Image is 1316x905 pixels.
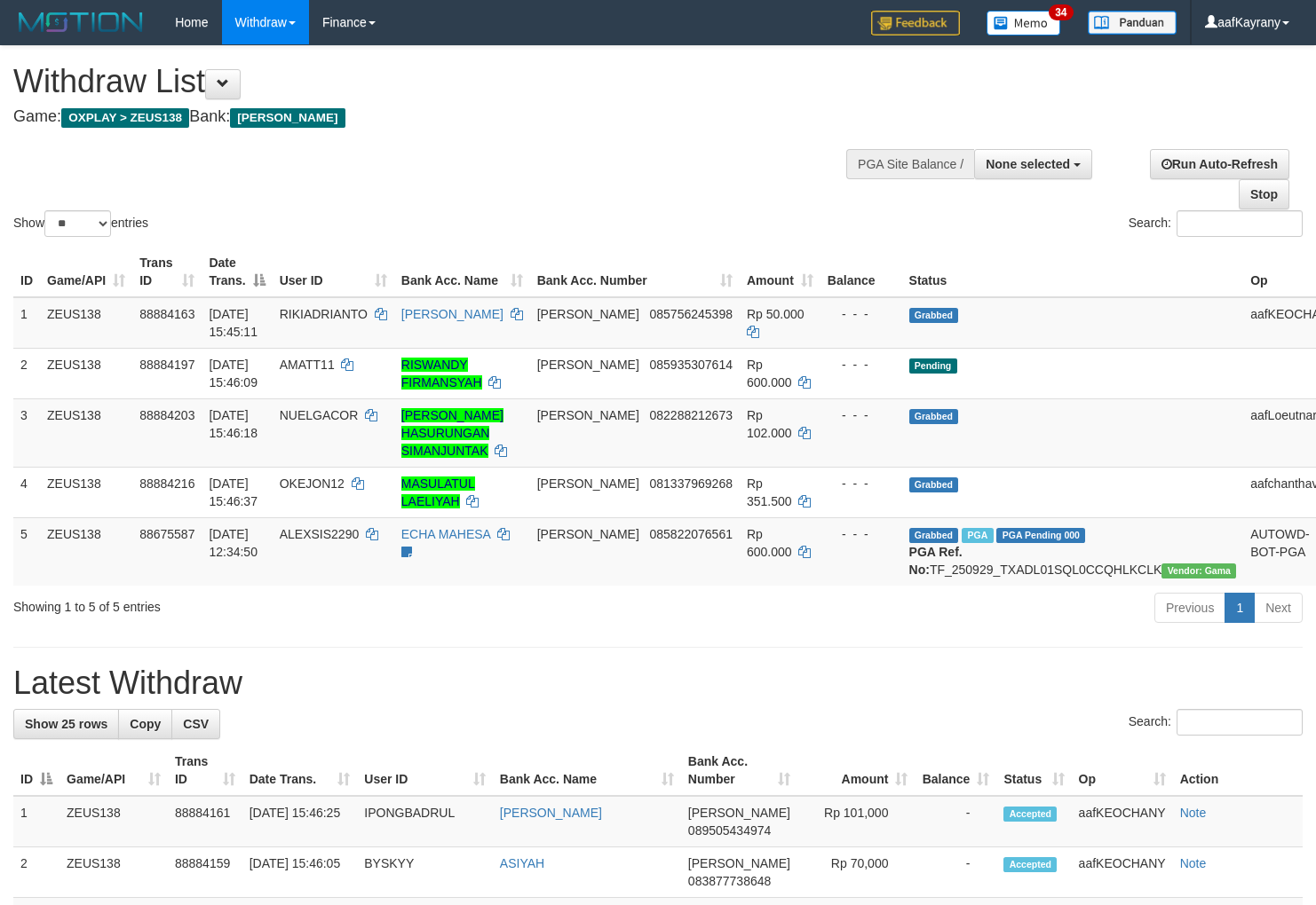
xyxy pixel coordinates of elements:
[537,307,639,321] span: [PERSON_NAME]
[1239,179,1289,209] a: Stop
[183,717,209,731] span: CSV
[915,745,996,796] th: Balance: activate to sort column ascending
[828,305,895,323] div: - - -
[168,847,242,898] td: 88884159
[44,210,111,237] select: Showentries
[209,358,258,390] span: [DATE] 15:46:09
[537,476,639,491] span: [PERSON_NAME]
[688,806,790,820] span: [PERSON_NAME]
[747,476,792,508] span: Rp 351.500
[40,517,132,586] td: ZEUS138
[13,297,40,349] td: 1
[846,149,974,179] div: PGA Site Balance /
[13,247,40,297] th: ID
[1154,593,1225,623] a: Previous
[242,847,358,898] td: [DATE] 15:46:05
[915,847,996,898] td: -
[13,9,148,35] img: MOTION_logo.png
[909,545,963,577] b: PGA Ref. No:
[59,796,168,847] td: ZEUS138
[13,398,40,467] td: 3
[139,408,194,422] span: 88884203
[139,527,194,541] span: 88675587
[688,856,790,870] span: [PERSON_NAME]
[13,745,59,796] th: ID: activate to sort column descending
[747,307,805,321] span: Rp 50.000
[273,247,394,297] th: User ID: activate to sort column ascending
[13,210,148,237] label: Show entries
[13,517,40,586] td: 5
[132,247,202,297] th: Trans ID: activate to sort column ascending
[394,247,530,297] th: Bank Acc. Name: activate to sort column ascending
[1072,847,1173,898] td: aafKEOCHANY
[209,527,258,559] span: [DATE] 12:34:50
[401,476,475,508] a: MASULATUL LAELIYAH
[902,247,1244,297] th: Status
[688,874,771,888] span: Copy 083877738648 to clipboard
[650,527,733,541] span: Copy 085822076561 to clipboard
[401,307,503,321] a: [PERSON_NAME]
[1003,857,1057,872] span: Accepted
[13,665,1303,701] h1: Latest Withdraw
[1177,210,1303,237] input: Search:
[987,11,1061,35] img: Button%20Memo.svg
[500,856,544,870] a: ASIYAH
[909,358,957,374] span: Pending
[530,247,740,297] th: Bank Acc. Number: activate to sort column ascending
[280,527,360,541] span: ALEXSIS2290
[209,408,258,440] span: [DATE] 15:46:18
[962,528,993,543] span: Marked by aafpengsreynich
[40,467,132,517] td: ZEUS138
[139,476,194,491] span: 88884216
[909,528,959,543] span: Grabbed
[986,157,1070,171] span: None selected
[537,408,639,422] span: [PERSON_NAME]
[13,591,535,616] div: Showing 1 to 5 of 5 entries
[13,64,860,99] h1: Withdraw List
[828,525,895,543] div: - - -
[13,467,40,517] td: 4
[828,356,895,374] div: - - -
[1072,745,1173,796] th: Op: activate to sort column ascending
[797,796,915,847] td: Rp 101,000
[1180,856,1207,870] a: Note
[139,307,194,321] span: 88884163
[650,476,733,491] span: Copy 081337969268 to clipboard
[996,528,1085,543] span: PGA Pending
[13,709,119,739] a: Show 25 rows
[1173,745,1303,796] th: Action
[139,358,194,372] span: 88884197
[871,11,960,35] img: Feedback.jpg
[902,517,1244,586] td: TF_250929_TXADL01SQL0CCQHLKCLK
[209,476,258,508] span: [DATE] 15:46:37
[242,796,358,847] td: [DATE] 15:46:25
[828,406,895,424] div: - - -
[1049,4,1073,20] span: 34
[357,745,493,796] th: User ID: activate to sort column ascending
[1161,563,1236,578] span: Vendor URL: https://trx31.1velocity.biz
[1072,796,1173,847] td: aafKEOCHANY
[1129,210,1303,237] label: Search:
[828,475,895,492] div: - - -
[280,476,345,491] span: OKEJON12
[13,847,59,898] td: 2
[25,717,107,731] span: Show 25 rows
[230,108,345,128] span: [PERSON_NAME]
[130,717,161,731] span: Copy
[59,847,168,898] td: ZEUS138
[40,398,132,467] td: ZEUS138
[747,358,792,390] span: Rp 600.000
[40,247,132,297] th: Game/API: activate to sort column ascending
[821,247,902,297] th: Balance
[650,358,733,372] span: Copy 085935307614 to clipboard
[1225,593,1255,623] a: 1
[747,408,792,440] span: Rp 102.000
[996,745,1071,796] th: Status: activate to sort column ascending
[209,307,258,339] span: [DATE] 15:45:11
[681,745,797,796] th: Bank Acc. Number: activate to sort column ascending
[537,358,639,372] span: [PERSON_NAME]
[650,408,733,422] span: Copy 082288212673 to clipboard
[974,149,1092,179] button: None selected
[280,408,359,422] span: NUELGACOR
[909,308,959,323] span: Grabbed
